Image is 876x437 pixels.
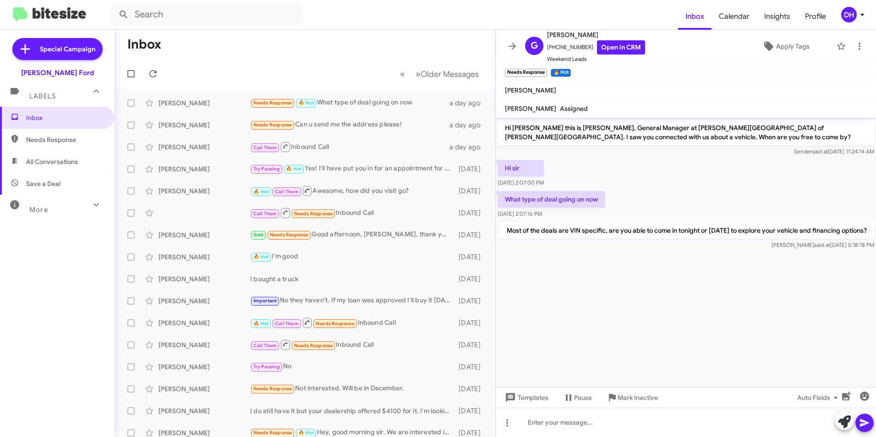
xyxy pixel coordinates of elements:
div: [PERSON_NAME] [159,98,250,108]
button: Mark Inactive [599,389,665,406]
div: [DATE] [454,252,488,262]
span: Pause [574,389,592,406]
div: [DATE] [454,230,488,240]
button: Apply Tags [739,38,832,55]
div: [DATE] [454,208,488,218]
button: Auto Fields [790,389,849,406]
span: » [416,68,421,80]
div: Can u send me the address please! [250,120,449,130]
div: [DATE] [454,362,488,371]
span: 🔥 Hot [253,189,269,195]
span: [PERSON_NAME] [DATE] 5:18:18 PM [772,241,874,248]
span: Inbox [26,113,104,122]
span: 🔥 Hot [286,166,301,172]
span: Calendar [712,3,757,30]
span: Try Pausing [253,364,280,370]
div: [PERSON_NAME] [159,230,250,240]
span: Needs Response [253,430,292,436]
button: Previous [394,65,411,83]
span: Call Them [253,145,277,151]
div: [PERSON_NAME] [159,406,250,415]
div: DH [841,7,857,22]
h1: Inbox [127,37,161,52]
span: Needs Response [294,211,333,217]
div: [PERSON_NAME] [159,252,250,262]
div: Inbound Call [250,317,454,328]
div: [DATE] [454,318,488,328]
span: All Conversations [26,157,78,166]
span: Try Pausing [253,166,280,172]
div: [DATE] [454,274,488,284]
span: Call Them [253,211,277,217]
div: No [250,361,454,372]
div: [DATE] [454,186,488,196]
span: Call Them [253,343,277,349]
button: Next [410,65,484,83]
span: Sender [DATE] 11:24:14 AM [794,148,874,155]
span: Assigned [560,104,588,113]
div: Yes! I'll have put you in for an appointment for 2pm and have my representative send over your co... [250,164,454,174]
div: I'm good [250,251,454,262]
span: Apply Tags [776,38,810,55]
div: I bought a truck [250,274,454,284]
div: [DATE] [454,406,488,415]
span: [PERSON_NAME] [505,104,556,113]
div: Good afternoon, [PERSON_NAME], thank you for your text and follow up. It is a testament to Banist... [250,229,454,240]
span: « [400,68,405,80]
span: Templates [503,389,548,406]
span: 🔥 Hot [298,430,314,436]
div: [PERSON_NAME] [159,186,250,196]
a: Insights [757,3,798,30]
button: Pause [556,389,599,406]
div: Awesome, how did you visit go? [250,185,454,197]
span: Important [253,298,277,304]
span: Call Them [275,321,299,327]
span: Needs Response [294,343,333,349]
div: Not interested. Will be in December. [250,383,454,394]
div: [PERSON_NAME] [159,340,250,350]
span: Needs Response [26,135,104,144]
input: Search [111,4,303,26]
div: Inbound Call [250,339,454,350]
span: Sold [253,232,264,238]
small: Needs Response [505,69,547,77]
div: Inbound Call [250,141,449,153]
div: [PERSON_NAME] [159,164,250,174]
div: What type of deal going on now [250,98,449,108]
div: [PERSON_NAME] [159,142,250,152]
div: a day ago [449,120,488,130]
span: [PERSON_NAME] [505,86,556,94]
div: [PERSON_NAME] Ford [21,68,94,77]
a: Special Campaign [12,38,103,60]
span: Special Campaign [40,44,95,54]
span: G [531,38,538,53]
div: No they haven't. If my loan was approved I'll buy it [DATE]. Was the financing approved? [250,295,454,306]
div: [DATE] [454,164,488,174]
button: Templates [496,389,556,406]
div: [PERSON_NAME] [159,274,250,284]
nav: Page navigation example [395,65,484,83]
span: Auto Fields [797,389,841,406]
div: a day ago [449,98,488,108]
span: 🔥 Hot [298,100,314,106]
span: Needs Response [316,321,355,327]
div: [PERSON_NAME] [159,296,250,306]
a: Open in CRM [597,40,645,55]
p: Hi sir [498,160,544,176]
span: [DATE] 2:07:16 PM [498,210,542,217]
a: Inbox [678,3,712,30]
span: 🔥 Hot [253,321,269,327]
a: Profile [798,3,833,30]
span: Weekend Leads [547,55,645,64]
p: Hi [PERSON_NAME] this is [PERSON_NAME], General Manager at [PERSON_NAME][GEOGRAPHIC_DATA] of [PER... [498,120,874,145]
div: [DATE] [454,296,488,306]
span: [PERSON_NAME] [547,29,645,40]
button: DH [833,7,866,22]
div: [PERSON_NAME] [159,384,250,393]
div: I do still have it but your dealership offered $4100 for it. I'm looking for more [250,406,454,415]
span: Needs Response [253,122,292,128]
span: Needs Response [253,100,292,106]
div: a day ago [449,142,488,152]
